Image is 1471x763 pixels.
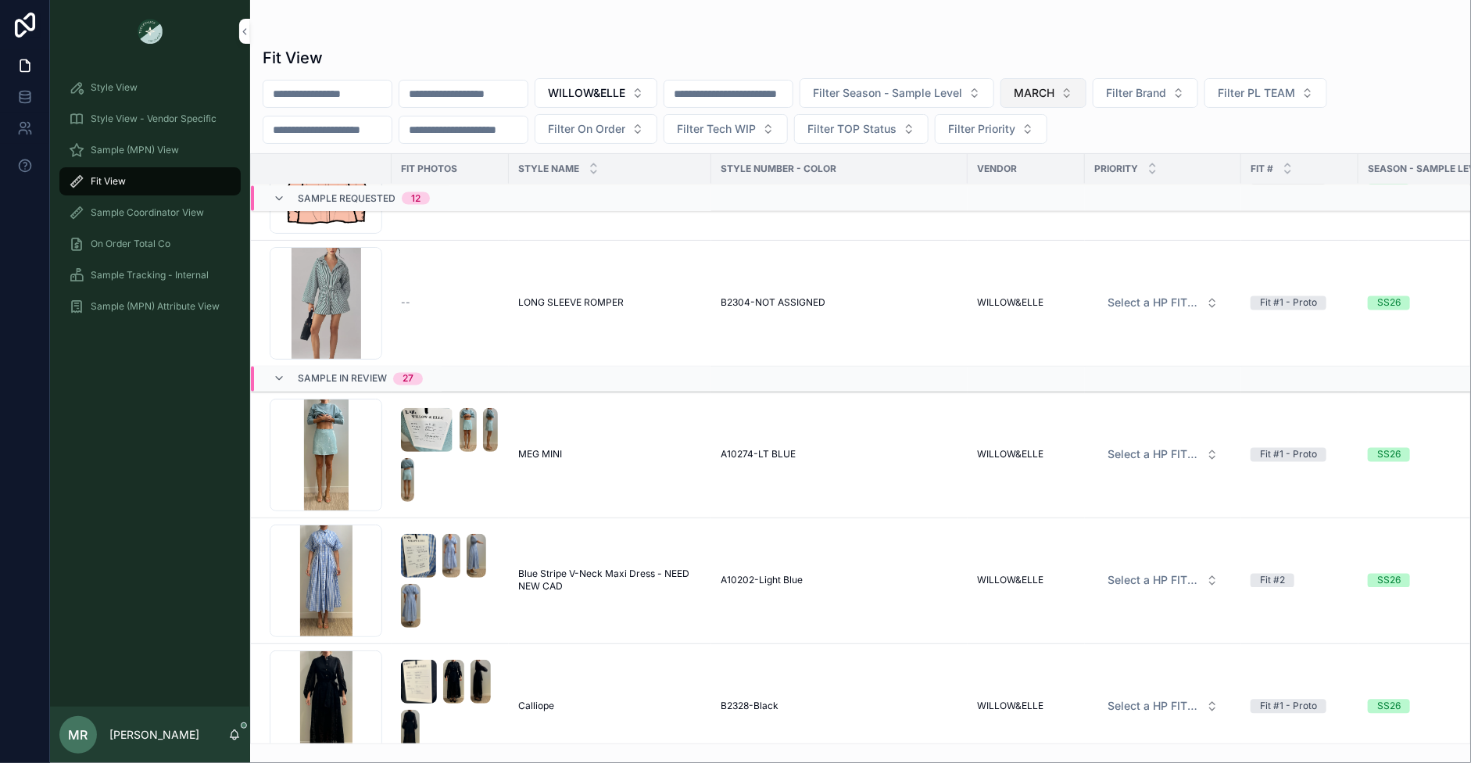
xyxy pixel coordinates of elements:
[977,163,1017,175] span: Vendor
[401,534,499,628] a: Screenshot-2025-09-16-at-2.36.29-PM.pngScreenshot-2025-09-16-at-2.36.32-PM.pngScreenshot-2025-09-...
[518,449,562,461] span: MEG MINI
[91,206,204,219] span: Sample Coordinator View
[1094,440,1232,470] a: Select Button
[109,727,199,743] p: [PERSON_NAME]
[977,575,1076,587] a: WILLOW&ELLE
[59,230,241,258] a: On Order Total Co
[977,700,1076,713] a: WILLOW&ELLE
[59,73,241,102] a: Style View
[91,300,220,313] span: Sample (MPN) Attribute View
[721,297,825,310] span: B2304-NOT ASSIGNED
[1377,448,1401,462] div: SS26
[518,700,554,713] span: Calliope
[518,700,702,713] a: Calliope
[677,121,756,137] span: Filter Tech WIP
[1251,163,1273,175] span: Fit #
[91,113,217,125] span: Style View - Vendor Specific
[1094,692,1232,722] a: Select Button
[50,63,250,341] div: scrollable content
[401,584,421,628] img: Screenshot-2025-09-16-at-2.36.38-PM.png
[401,710,420,754] img: Screenshot-2025-08-22-at-9.01.21-AM.png
[1095,289,1231,317] button: Select Button
[91,269,209,281] span: Sample Tracking - Internal
[91,238,170,250] span: On Order Total Co
[1260,574,1285,588] div: Fit #2
[535,114,657,144] button: Select Button
[977,297,1076,310] a: WILLOW&ELLE
[1377,296,1401,310] div: SS26
[1260,296,1317,310] div: Fit #1 - Proto
[977,297,1043,310] span: WILLOW&ELLE
[467,534,486,578] img: Screenshot-2025-09-16-at-2.36.35-PM.png
[813,85,962,101] span: Filter Season - Sample Level
[518,163,579,175] span: STYLE NAME
[794,114,929,144] button: Select Button
[1095,567,1231,595] button: Select Button
[1108,447,1200,463] span: Select a HP FIT LEVEL
[721,163,836,175] span: Style Number - Color
[518,297,624,310] span: LONG SLEEVE ROMPER
[1095,693,1231,721] button: Select Button
[138,19,163,44] img: App logo
[59,292,241,321] a: Sample (MPN) Attribute View
[401,408,499,502] a: Screenshot-2025-09-16-at-2.22.00-PM.pngScreenshot-2025-09-16-at-2.22.03-PM.pngScreenshot-2025-09-...
[59,136,241,164] a: Sample (MPN) View
[721,449,796,461] span: A10274-LT BLUE
[298,373,387,385] span: Sample In Review
[401,297,410,310] span: --
[59,167,241,195] a: Fit View
[483,408,498,452] img: Screenshot-2025-09-16-at-2.22.06-PM.png
[298,192,395,205] span: Sample Requested
[1260,448,1317,462] div: Fit #1 - Proto
[548,121,625,137] span: Filter On Order
[535,78,657,108] button: Select Button
[977,575,1043,587] span: WILLOW&ELLE
[518,297,702,310] a: LONG SLEEVE ROMPER
[1014,85,1054,101] span: MARCH
[721,700,958,713] a: B2328-Black
[471,660,491,704] img: Screenshot-2025-08-22-at-9.01.17-AM.png
[59,105,241,133] a: Style View - Vendor Specific
[91,175,126,188] span: Fit View
[1106,85,1166,101] span: Filter Brand
[442,534,461,578] img: Screenshot-2025-09-16-at-2.36.32-PM.png
[403,373,413,385] div: 27
[401,660,437,704] img: Screenshot-2025-08-22-at-9.01.11-AM.png
[401,534,436,578] img: Screenshot-2025-09-16-at-2.36.29-PM.png
[721,575,803,587] span: A10202-Light Blue
[1377,700,1401,714] div: SS26
[721,449,958,461] a: A10274-LT BLUE
[401,163,457,175] span: Fit Photos
[1251,700,1349,714] a: Fit #1 - Proto
[1108,699,1200,715] span: Select a HP FIT LEVEL
[1108,296,1200,311] span: Select a HP FIT LEVEL
[721,575,958,587] a: A10202-Light Blue
[1108,573,1200,589] span: Select a HP FIT LEVEL
[91,144,179,156] span: Sample (MPN) View
[1260,700,1317,714] div: Fit #1 - Proto
[807,121,897,137] span: Filter TOP Status
[977,449,1043,461] span: WILLOW&ELLE
[721,700,778,713] span: B2328-Black
[443,660,463,704] img: Screenshot-2025-08-22-at-9.01.14-AM.png
[263,47,323,69] h1: Fit View
[1218,85,1295,101] span: Filter PL TEAM
[977,700,1043,713] span: WILLOW&ELLE
[1094,566,1232,596] a: Select Button
[1251,448,1349,462] a: Fit #1 - Proto
[1094,288,1232,318] a: Select Button
[518,568,702,593] a: Blue Stripe V-Neck Maxi Dress - NEED NEW CAD
[401,297,499,310] a: --
[1093,78,1198,108] button: Select Button
[1204,78,1327,108] button: Select Button
[935,114,1047,144] button: Select Button
[91,81,138,94] span: Style View
[401,660,499,754] a: Screenshot-2025-08-22-at-9.01.11-AM.pngScreenshot-2025-08-22-at-9.01.14-AM.pngScreenshot-2025-08-...
[460,408,477,452] img: Screenshot-2025-09-16-at-2.22.03-PM.png
[548,85,625,101] span: WILLOW&ELLE
[411,192,421,205] div: 12
[1000,78,1086,108] button: Select Button
[664,114,788,144] button: Select Button
[977,449,1076,461] a: WILLOW&ELLE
